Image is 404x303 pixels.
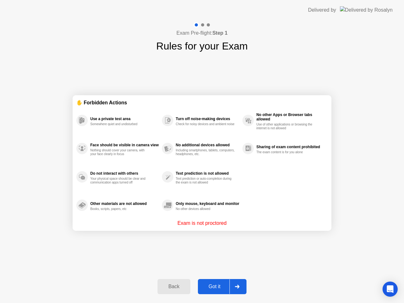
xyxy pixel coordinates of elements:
[90,201,159,206] div: Other materials are not allowed
[176,143,239,147] div: No additional devices allowed
[177,219,227,227] p: Exam is not proctored
[340,6,393,14] img: Delivered by Rosalyn
[198,279,247,294] button: Got it
[90,149,150,156] div: Nothing should cover your camera, with your face clearly in focus
[256,145,324,149] div: Sharing of exam content prohibited
[256,123,316,130] div: Use of other applications or browsing the internet is not allowed
[76,99,328,106] div: ✋ Forbidden Actions
[176,117,239,121] div: Turn off noise-making devices
[176,171,239,176] div: Text prediction is not allowed
[176,201,239,206] div: Only mouse, keyboard and monitor
[212,30,228,36] b: Step 1
[156,38,248,54] h1: Rules for your Exam
[256,113,324,121] div: No other Apps or Browser tabs allowed
[176,177,235,184] div: Text prediction or auto-completion during the exam is not allowed
[90,177,150,184] div: Your physical space should be clear and communication apps turned off
[90,143,159,147] div: Face should be visible in camera view
[90,207,150,211] div: Books, scripts, papers, etc
[157,279,190,294] button: Back
[176,122,235,126] div: Check for noisy devices and ambient noise
[200,284,229,289] div: Got it
[90,171,159,176] div: Do not interact with others
[256,150,316,154] div: The exam content is for you alone
[90,117,159,121] div: Use a private test area
[176,207,235,211] div: No other devices allowed
[176,149,235,156] div: Including smartphones, tablets, computers, headphones, etc.
[383,282,398,297] div: Open Intercom Messenger
[308,6,336,14] div: Delivered by
[176,29,228,37] h4: Exam Pre-flight:
[159,284,188,289] div: Back
[90,122,150,126] div: Somewhere quiet and undisturbed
